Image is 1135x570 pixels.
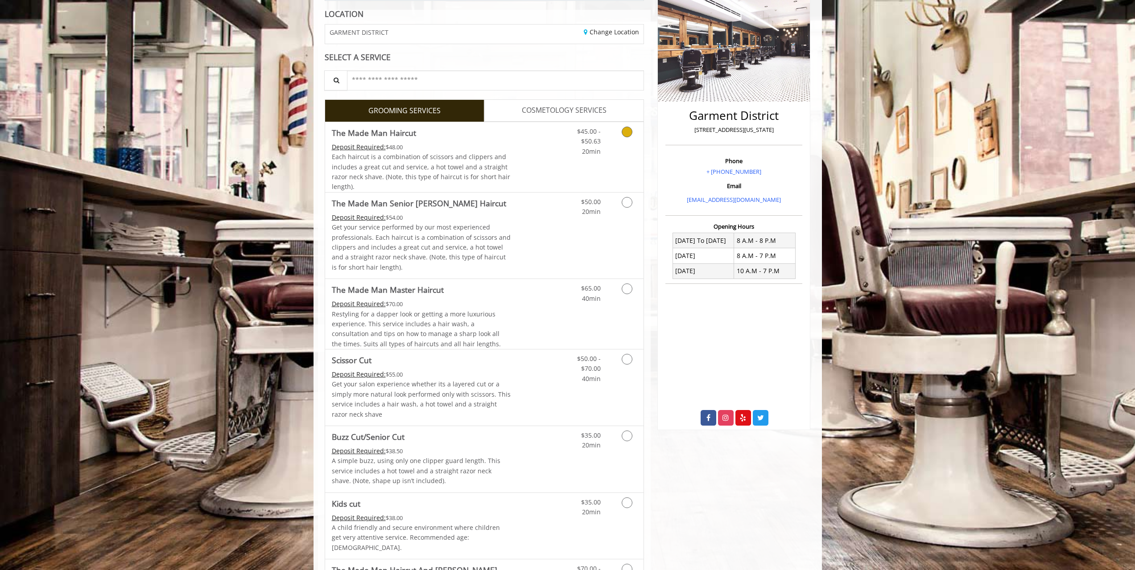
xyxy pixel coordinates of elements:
td: [DATE] [673,263,734,279]
div: SELECT A SERVICE [325,53,644,62]
span: $35.00 [581,498,601,506]
button: Service Search [324,70,347,90]
span: 20min [582,207,601,216]
b: Kids cut [332,497,360,510]
div: $48.00 [332,142,511,152]
a: + [PHONE_NUMBER] [706,168,761,176]
span: 20min [582,508,601,516]
h2: Garment District [668,109,800,122]
span: This service needs some Advance to be paid before we block your appointment [332,447,386,455]
a: Change Location [584,28,639,36]
b: LOCATION [325,8,363,19]
a: [EMAIL_ADDRESS][DOMAIN_NAME] [687,196,781,204]
span: GROOMING SERVICES [368,105,441,117]
span: This service needs some Advance to be paid before we block your appointment [332,370,386,378]
td: 8 A.M - 7 P.M [734,248,796,263]
span: This service needs some Advance to be paid before we block your appointment [332,299,386,308]
p: A simple buzz, using only one clipper guard length. This service includes a hot towel and a strai... [332,456,511,486]
div: $38.00 [332,513,511,523]
span: This service needs some Advance to be paid before we block your appointment [332,513,386,522]
span: GARMENT DISTRICT [330,29,388,36]
div: $38.50 [332,446,511,456]
b: Buzz Cut/Senior Cut [332,431,404,443]
span: 20min [582,147,601,156]
b: The Made Man Master Haircut [332,283,444,296]
span: $50.00 - $70.00 [577,354,601,373]
span: $45.00 - $50.63 [577,127,601,145]
div: $70.00 [332,299,511,309]
span: Each haircut is a combination of scissors and clippers and includes a great cut and service, a ho... [332,152,510,191]
span: $35.00 [581,431,601,439]
p: [STREET_ADDRESS][US_STATE] [668,125,800,135]
h3: Opening Hours [665,223,802,230]
td: 8 A.M - 8 P.M [734,233,796,248]
div: $54.00 [332,213,511,222]
h3: Phone [668,158,800,164]
span: 40min [582,294,601,303]
p: A child friendly and secure environment where children get very attentive service. Recommended ag... [332,523,511,553]
p: Get your salon experience whether its a layered cut or a simply more natural look performed only ... [332,379,511,419]
span: $65.00 [581,284,601,292]
span: $50.00 [581,197,601,206]
b: Scissor Cut [332,354,371,366]
span: COSMETOLOGY SERVICES [522,105,607,116]
b: The Made Man Senior [PERSON_NAME] Haircut [332,197,506,209]
td: 10 A.M - 7 P.M [734,263,796,279]
p: Get your service performed by our most experienced professionals. Each haircut is a combination o... [332,222,511,272]
td: [DATE] [673,248,734,263]
td: [DATE] To [DATE] [673,233,734,248]
span: 40min [582,374,601,383]
span: This service needs some Advance to be paid before we block your appointment [332,143,386,151]
span: This service needs some Advance to be paid before we block your appointment [332,213,386,221]
span: 20min [582,441,601,449]
b: The Made Man Haircut [332,127,416,139]
div: $55.00 [332,369,511,379]
h3: Email [668,183,800,189]
span: Restyling for a dapper look or getting a more luxurious experience. This service includes a hair ... [332,310,501,348]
